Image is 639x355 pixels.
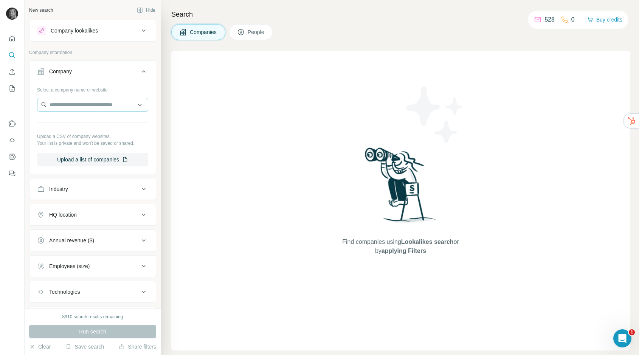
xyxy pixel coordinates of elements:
[37,153,148,166] button: Upload a list of companies
[544,15,555,24] p: 528
[49,211,77,219] div: HQ location
[613,329,631,347] iframe: Intercom live chat
[571,15,575,24] p: 0
[6,167,18,180] button: Feedback
[37,84,148,93] div: Select a company name or website
[49,68,72,75] div: Company
[629,329,635,335] span: 1
[401,239,454,245] span: Lookalikes search
[29,283,156,301] button: Technologies
[119,343,156,350] button: Share filters
[65,343,104,350] button: Save search
[6,133,18,147] button: Use Surfe API
[248,28,265,36] span: People
[49,288,80,296] div: Technologies
[382,248,426,254] span: applying Filters
[37,133,148,140] p: Upload a CSV of company websites.
[29,257,156,275] button: Employees (size)
[29,7,53,14] div: New search
[29,180,156,198] button: Industry
[49,262,90,270] div: Employees (size)
[6,8,18,20] img: Avatar
[29,22,156,40] button: Company lookalikes
[6,117,18,130] button: Use Surfe on LinkedIn
[132,5,161,16] button: Hide
[361,146,440,230] img: Surfe Illustration - Woman searching with binoculars
[29,62,156,84] button: Company
[29,343,51,350] button: Clear
[49,185,68,193] div: Industry
[49,237,94,244] div: Annual revenue ($)
[171,9,630,20] h4: Search
[401,81,469,149] img: Surfe Illustration - Stars
[340,237,461,256] span: Find companies using or by
[6,32,18,45] button: Quick start
[62,313,123,320] div: 8910 search results remaining
[6,65,18,79] button: Enrich CSV
[190,28,217,36] span: Companies
[6,82,18,95] button: My lists
[29,206,156,224] button: HQ location
[6,150,18,164] button: Dashboard
[29,49,156,56] p: Company information
[51,27,98,34] div: Company lookalikes
[29,231,156,250] button: Annual revenue ($)
[6,48,18,62] button: Search
[587,14,622,25] button: Buy credits
[37,140,148,147] p: Your list is private and won't be saved or shared.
